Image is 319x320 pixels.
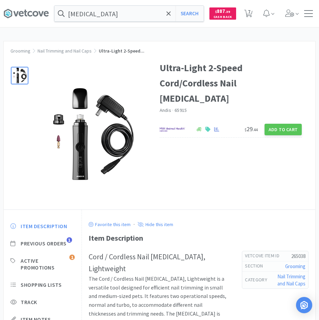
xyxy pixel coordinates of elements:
[93,221,131,227] p: Favorite this item
[89,251,228,275] h2: Cord / Cordless Nail [MEDICAL_DATA], Lightweight
[245,127,247,132] span: $
[245,263,268,269] h6: Section
[213,15,232,20] span: Cash Back
[44,84,140,186] img: 0ba90a380e464bf09d5ccb341cfc315d_529228.png
[285,263,305,269] a: Grooming
[144,221,173,227] p: Hide this item
[176,6,204,21] button: Search
[175,107,187,113] span: 65915
[277,273,305,287] a: Nail Trimming and Nail Caps
[21,281,62,288] span: Shopping Lists
[242,12,255,18] a: 7
[69,255,75,260] span: 1
[134,220,135,229] div: ·
[253,127,258,132] span: . 44
[285,253,305,260] h5: 265038
[160,60,302,106] h1: Ultra-Light 2-Speed Cord/Cordless Nail [MEDICAL_DATA]
[225,9,230,14] span: . 39
[21,223,67,230] span: Item Description
[21,257,69,272] span: Active Promotions
[67,237,72,243] span: 1
[10,48,30,54] a: Grooming
[99,48,144,54] span: Ultra-Light 2-Speed...
[160,124,185,135] img: f6b2451649754179b5b4e0c70c3f7cb0_2.png
[296,297,312,313] div: Open Intercom Messenger
[172,107,174,113] span: ·
[245,277,272,283] h6: Category
[38,48,92,54] a: Nail Trimming and Nail Caps
[265,124,302,135] button: Add to Cart
[89,232,309,244] div: Item Description
[215,9,217,14] span: $
[160,107,171,113] a: Andis
[54,6,204,21] input: Search by item, sku, manufacturer, ingredient, size...
[215,8,230,14] span: 887
[245,125,258,133] span: 29
[209,4,236,23] a: $887.39Cash Back
[21,240,67,247] span: Previous Orders
[245,253,285,259] h6: Vetcove Item Id
[21,299,37,306] span: Track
